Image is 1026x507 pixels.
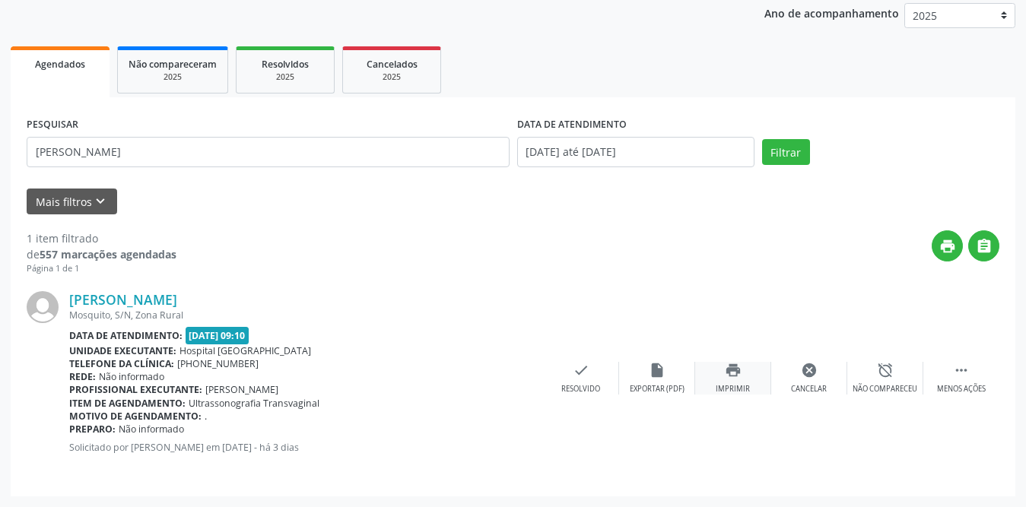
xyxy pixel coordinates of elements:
span: [PHONE_NUMBER] [177,357,259,370]
b: Profissional executante: [69,383,202,396]
button:  [968,230,999,261]
div: 2025 [354,71,430,83]
i: check [573,362,589,379]
button: print [932,230,963,261]
span: [PERSON_NAME] [205,383,278,396]
span: Agendados [35,58,85,71]
div: 2025 [129,71,217,83]
span: Ultrassonografia Transvaginal [189,397,319,410]
strong: 557 marcações agendadas [40,247,176,261]
b: Rede: [69,370,96,383]
div: de [27,246,176,262]
b: Item de agendamento: [69,397,186,410]
div: 1 item filtrado [27,230,176,246]
button: Mais filtroskeyboard_arrow_down [27,189,117,215]
div: Exportar (PDF) [630,384,685,395]
label: DATA DE ATENDIMENTO [517,113,627,137]
b: Telefone da clínica: [69,357,174,370]
b: Data de atendimento: [69,329,183,342]
div: Mosquito, S/N, Zona Rural [69,309,543,322]
i:  [953,362,970,379]
input: Selecione um intervalo [517,137,754,167]
i: print [939,238,956,255]
i: print [725,362,742,379]
div: Página 1 de 1 [27,262,176,275]
span: [DATE] 09:10 [186,327,249,344]
img: img [27,291,59,323]
p: Solicitado por [PERSON_NAME] em [DATE] - há 3 dias [69,441,543,454]
input: Nome, CNS [27,137,510,167]
i: alarm_off [877,362,894,379]
button: Filtrar [762,139,810,165]
span: Hospital [GEOGRAPHIC_DATA] [179,344,311,357]
div: 2025 [247,71,323,83]
b: Unidade executante: [69,344,176,357]
div: Menos ações [937,384,986,395]
i: insert_drive_file [649,362,665,379]
span: Não informado [99,370,164,383]
div: Imprimir [716,384,750,395]
div: Resolvido [561,384,600,395]
span: Cancelados [367,58,418,71]
div: Cancelar [791,384,827,395]
span: . [205,410,207,423]
b: Motivo de agendamento: [69,410,202,423]
div: Não compareceu [853,384,917,395]
i: cancel [801,362,818,379]
i: keyboard_arrow_down [92,193,109,210]
p: Ano de acompanhamento [764,3,899,22]
label: PESQUISAR [27,113,78,137]
span: Resolvidos [262,58,309,71]
span: Não compareceram [129,58,217,71]
i:  [976,238,993,255]
b: Preparo: [69,423,116,436]
span: Não informado [119,423,184,436]
a: [PERSON_NAME] [69,291,177,308]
